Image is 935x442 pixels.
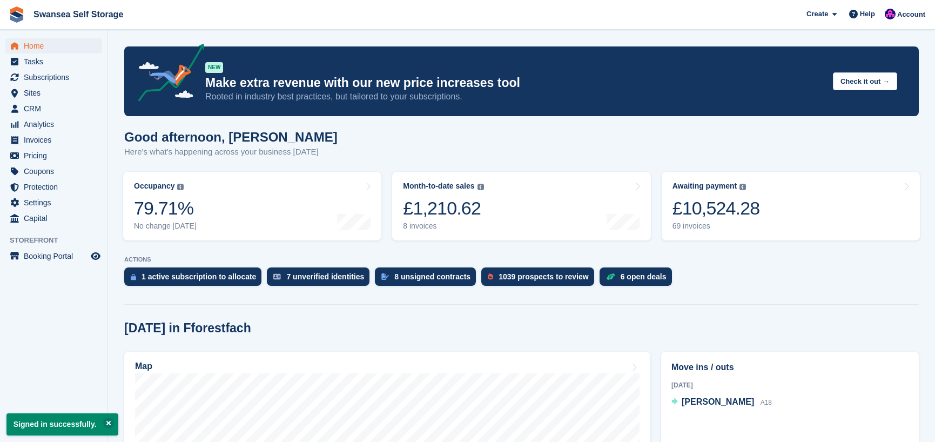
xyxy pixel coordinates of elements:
[672,197,760,219] div: £10,524.28
[394,272,470,281] div: 8 unsigned contracts
[124,256,919,263] p: ACTIONS
[24,38,89,53] span: Home
[5,148,102,163] a: menu
[267,267,375,291] a: 7 unverified identities
[123,172,381,240] a: Occupancy 79.71% No change [DATE]
[24,70,89,85] span: Subscriptions
[24,148,89,163] span: Pricing
[205,91,824,103] p: Rooted in industry best practices, but tailored to your subscriptions.
[24,85,89,101] span: Sites
[606,273,615,280] img: deal-1b604bf984904fb50ccaf53a9ad4b4a5d6e5aea283cecdc64d6e3604feb123c2.svg
[682,397,754,406] span: [PERSON_NAME]
[403,197,483,219] div: £1,210.62
[142,272,256,281] div: 1 active subscription to allocate
[761,399,772,406] span: A18
[124,130,338,144] h1: Good afternoon, [PERSON_NAME]
[672,222,760,231] div: 69 invoices
[833,72,897,90] button: Check it out →
[897,9,925,20] span: Account
[662,172,920,240] a: Awaiting payment £10,524.28 69 invoices
[24,54,89,69] span: Tasks
[24,132,89,148] span: Invoices
[177,184,184,190] img: icon-info-grey-7440780725fd019a000dd9b08b2336e03edf1995a4989e88bcd33f0948082b44.svg
[860,9,875,19] span: Help
[124,321,251,336] h2: [DATE] in Fforestfach
[134,197,197,219] div: 79.71%
[403,182,474,191] div: Month-to-date sales
[134,222,197,231] div: No change [DATE]
[24,195,89,210] span: Settings
[24,179,89,195] span: Protection
[124,267,267,291] a: 1 active subscription to allocate
[135,361,152,371] h2: Map
[5,38,102,53] a: menu
[5,211,102,226] a: menu
[5,195,102,210] a: menu
[205,62,223,73] div: NEW
[273,273,281,280] img: verify_identity-adf6edd0f0f0b5bbfe63781bf79b02c33cf7c696d77639b501bdc392416b5a36.svg
[5,117,102,132] a: menu
[24,249,89,264] span: Booking Portal
[621,272,667,281] div: 6 open deals
[5,85,102,101] a: menu
[6,413,118,436] p: Signed in successfully.
[885,9,896,19] img: Donna Davies
[5,249,102,264] a: menu
[672,182,737,191] div: Awaiting payment
[5,179,102,195] a: menu
[381,273,389,280] img: contract_signature_icon-13c848040528278c33f63329250d36e43548de30e8caae1d1a13099fd9432cc5.svg
[806,9,828,19] span: Create
[24,117,89,132] span: Analytics
[671,361,909,374] h2: Move ins / outs
[24,101,89,116] span: CRM
[29,5,127,23] a: Swansea Self Storage
[739,184,746,190] img: icon-info-grey-7440780725fd019a000dd9b08b2336e03edf1995a4989e88bcd33f0948082b44.svg
[403,222,483,231] div: 8 invoices
[134,182,174,191] div: Occupancy
[9,6,25,23] img: stora-icon-8386f47178a22dfd0bd8f6a31ec36ba5ce8667c1dd55bd0f319d3a0aa187defe.svg
[477,184,484,190] img: icon-info-grey-7440780725fd019a000dd9b08b2336e03edf1995a4989e88bcd33f0948082b44.svg
[89,250,102,263] a: Preview store
[392,172,650,240] a: Month-to-date sales £1,210.62 8 invoices
[499,272,589,281] div: 1039 prospects to review
[5,132,102,148] a: menu
[600,267,677,291] a: 6 open deals
[5,70,102,85] a: menu
[5,101,102,116] a: menu
[671,380,909,390] div: [DATE]
[131,273,136,280] img: active_subscription_to_allocate_icon-d502201f5373d7db506a760aba3b589e785aa758c864c3986d89f69b8ff3...
[481,267,600,291] a: 1039 prospects to review
[488,273,493,280] img: prospect-51fa495bee0391a8d652442698ab0144808aea92771e9ea1ae160a38d050c398.svg
[124,146,338,158] p: Here's what's happening across your business [DATE]
[10,235,107,246] span: Storefront
[375,267,481,291] a: 8 unsigned contracts
[671,396,772,410] a: [PERSON_NAME] A18
[5,54,102,69] a: menu
[24,211,89,226] span: Capital
[5,164,102,179] a: menu
[286,272,364,281] div: 7 unverified identities
[205,75,824,91] p: Make extra revenue with our new price increases tool
[129,44,205,105] img: price-adjustments-announcement-icon-8257ccfd72463d97f412b2fc003d46551f7dbcb40ab6d574587a9cd5c0d94...
[24,164,89,179] span: Coupons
